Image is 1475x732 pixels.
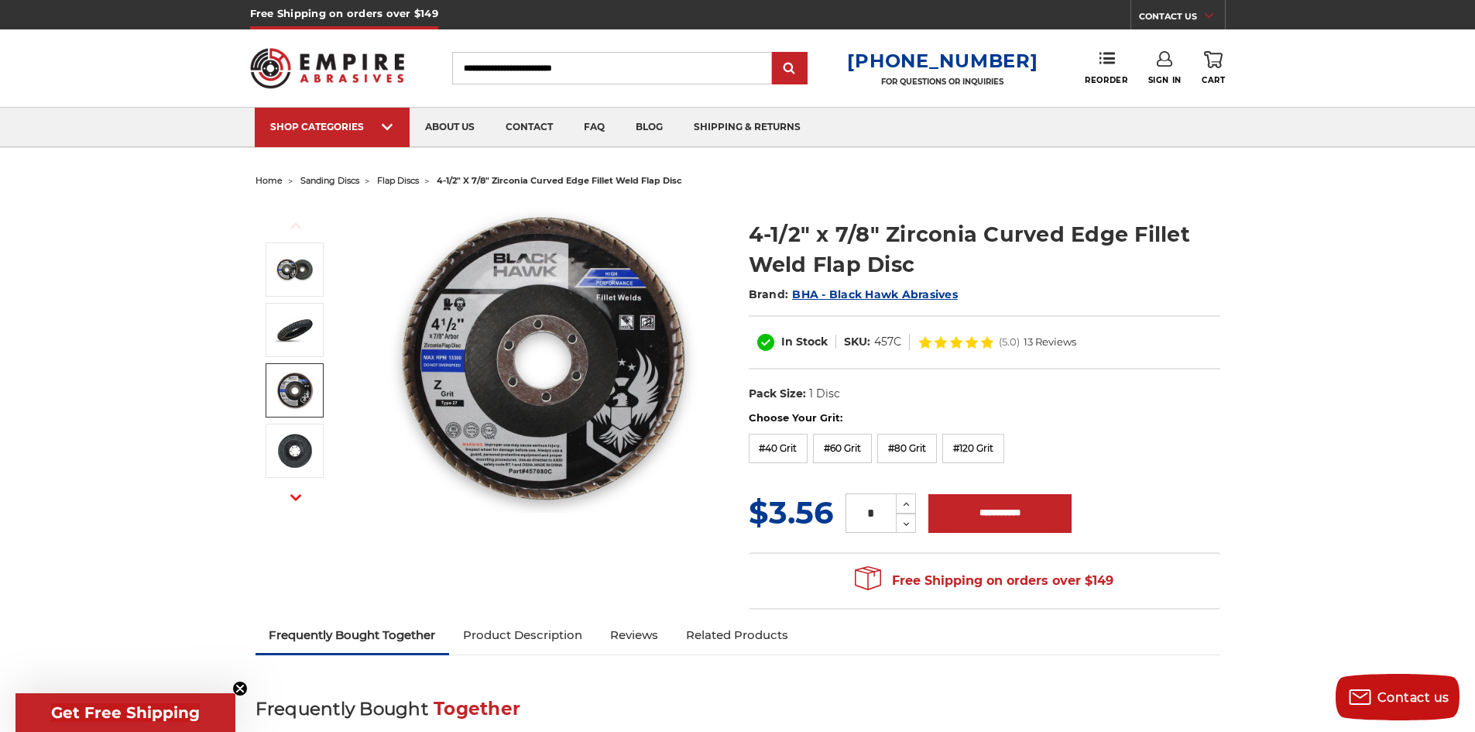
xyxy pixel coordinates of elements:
[1377,690,1449,705] span: Contact us
[388,203,698,513] img: Black Hawk Abrasives 4.5 inch curved edge flap disc
[620,108,678,147] a: blog
[276,431,314,470] img: flap discs for corner grinding
[847,77,1038,87] p: FOR QUESTIONS OR INQUIRIES
[256,698,428,720] span: Frequently Bought
[1202,75,1225,85] span: Cart
[1336,674,1460,720] button: Contact us
[434,698,520,720] span: Together
[51,703,200,722] span: Get Free Shipping
[490,108,568,147] a: contact
[276,371,314,410] img: BHA round edge flap disc
[1024,337,1076,347] span: 13 Reviews
[874,334,901,350] dd: 457C
[15,693,235,732] div: Get Free ShippingClose teaser
[232,681,248,696] button: Close teaser
[277,481,314,514] button: Next
[1202,51,1225,85] a: Cart
[256,618,450,652] a: Frequently Bought Together
[999,337,1020,347] span: (5.0)
[596,618,672,652] a: Reviews
[855,565,1113,596] span: Free Shipping on orders over $149
[568,108,620,147] a: faq
[678,108,816,147] a: shipping & returns
[270,121,394,132] div: SHOP CATEGORIES
[749,386,806,402] dt: Pack Size:
[1139,8,1225,29] a: CONTACT US
[449,618,596,652] a: Product Description
[277,209,314,242] button: Previous
[256,175,283,186] a: home
[749,287,789,301] span: Brand:
[377,175,419,186] a: flap discs
[276,311,314,349] img: 4.5 inch fillet weld flap disc
[410,108,490,147] a: about us
[844,334,870,350] dt: SKU:
[250,38,405,98] img: Empire Abrasives
[809,386,840,402] dd: 1 Disc
[1148,75,1182,85] span: Sign In
[300,175,359,186] a: sanding discs
[781,335,828,349] span: In Stock
[1085,75,1127,85] span: Reorder
[672,618,802,652] a: Related Products
[276,250,314,289] img: Black Hawk Abrasives 4.5 inch curved edge flap disc
[774,53,805,84] input: Submit
[749,493,833,531] span: $3.56
[749,219,1220,280] h1: 4-1/2" x 7/8" Zirconia Curved Edge Fillet Weld Flap Disc
[749,411,1220,426] label: Choose Your Grit:
[437,175,682,186] span: 4-1/2" x 7/8" zirconia curved edge fillet weld flap disc
[1085,51,1127,84] a: Reorder
[792,287,958,301] a: BHA - Black Hawk Abrasives
[847,50,1038,72] a: [PHONE_NUMBER]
